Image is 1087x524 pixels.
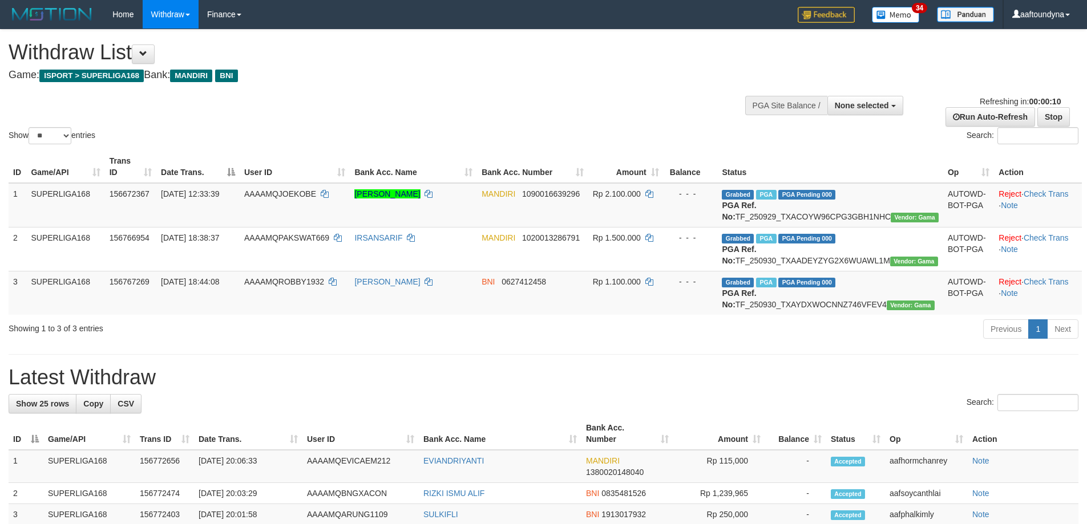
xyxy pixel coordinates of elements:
td: SUPERLIGA168 [26,183,104,228]
span: ISPORT > SUPERLIGA168 [39,70,144,82]
a: Check Trans [1024,277,1069,286]
td: · · [994,227,1082,271]
span: None selected [835,101,889,110]
span: Marked by aafsengchandara [756,234,776,243]
span: Grabbed [722,190,754,200]
div: - - - [668,188,713,200]
input: Search: [997,394,1078,411]
th: ID [9,151,26,183]
td: AAAAMQBNGXACON [302,483,419,504]
div: - - - [668,232,713,243]
span: CSV [118,399,134,408]
td: 156772656 [135,450,194,483]
td: [DATE] 20:06:33 [194,450,302,483]
span: BNI [215,70,237,82]
th: Game/API: activate to sort column ascending [26,151,104,183]
th: Amount: activate to sort column ascending [673,417,765,450]
td: 1 [9,450,43,483]
td: AUTOWD-BOT-PGA [943,183,994,228]
a: Note [1001,289,1018,298]
span: Accepted [831,510,865,520]
label: Search: [967,394,1078,411]
th: Date Trans.: activate to sort column descending [156,151,240,183]
span: MANDIRI [482,189,515,198]
img: panduan.png [937,7,994,22]
td: · · [994,271,1082,315]
td: AAAAMQEVICAEM212 [302,450,419,483]
td: 2 [9,227,26,271]
span: Refreshing in: [980,97,1061,106]
a: Next [1047,319,1078,339]
th: Trans ID: activate to sort column ascending [105,151,156,183]
a: Note [972,456,989,465]
a: [PERSON_NAME] [354,277,420,286]
th: Op: activate to sort column ascending [943,151,994,183]
span: Copy 1380020148040 to clipboard [586,468,644,477]
td: TF_250930_TXAYDXWOCNNZ746VFEV4 [717,271,943,315]
h1: Latest Withdraw [9,366,1078,389]
span: [DATE] 18:44:08 [161,277,219,286]
th: User ID: activate to sort column ascending [302,417,419,450]
span: PGA Pending [778,278,835,287]
select: Showentries [29,127,71,144]
span: Copy 1090016639296 to clipboard [522,189,580,198]
span: PGA Pending [778,234,835,243]
a: [PERSON_NAME] [354,189,420,198]
td: · · [994,183,1082,228]
span: Rp 1.500.000 [593,233,641,242]
a: Note [972,489,989,498]
td: SUPERLIGA168 [43,483,135,504]
span: Grabbed [722,234,754,243]
td: SUPERLIGA168 [43,450,135,483]
span: 34 [912,3,927,13]
a: Check Trans [1024,233,1069,242]
span: BNI [586,489,599,498]
span: Vendor URL: https://trx31.1velocity.biz [891,213,939,222]
td: - [765,450,826,483]
th: Balance [664,151,718,183]
th: Amount: activate to sort column ascending [588,151,664,183]
th: Balance: activate to sort column ascending [765,417,826,450]
span: Rp 1.100.000 [593,277,641,286]
span: 156672367 [110,189,149,198]
span: AAAAMQJOEKOBE [244,189,316,198]
th: ID: activate to sort column descending [9,417,43,450]
a: Reject [999,277,1021,286]
h1: Withdraw List [9,41,713,64]
td: TF_250929_TXACOYW96CPG3GBH1NHC [717,183,943,228]
span: Marked by aafsengchandara [756,190,776,200]
img: Button%20Memo.svg [872,7,920,23]
b: PGA Ref. No: [722,245,756,265]
span: Copy 1913017932 to clipboard [601,510,646,519]
img: MOTION_logo.png [9,6,95,23]
th: Game/API: activate to sort column ascending [43,417,135,450]
th: Bank Acc. Number: activate to sort column ascending [477,151,588,183]
span: [DATE] 12:33:39 [161,189,219,198]
td: SUPERLIGA168 [26,271,104,315]
th: Status [717,151,943,183]
a: Note [1001,245,1018,254]
span: Copy 0627412458 to clipboard [502,277,546,286]
th: Trans ID: activate to sort column ascending [135,417,194,450]
span: Copy 0835481526 to clipboard [601,489,646,498]
span: Grabbed [722,278,754,287]
a: Note [1001,201,1018,210]
td: - [765,483,826,504]
div: - - - [668,276,713,287]
td: 3 [9,271,26,315]
span: Copy 1020013286791 to clipboard [522,233,580,242]
label: Show entries [9,127,95,144]
th: Bank Acc. Number: activate to sort column ascending [581,417,673,450]
td: AUTOWD-BOT-PGA [943,271,994,315]
img: Feedback.jpg [798,7,855,23]
b: PGA Ref. No: [722,289,756,309]
span: MANDIRI [170,70,212,82]
span: Accepted [831,457,865,466]
td: aafsoycanthlai [885,483,968,504]
td: Rp 115,000 [673,450,765,483]
span: PGA Pending [778,190,835,200]
a: Reject [999,233,1021,242]
div: PGA Site Balance / [745,96,827,115]
div: Showing 1 to 3 of 3 entries [9,318,445,334]
th: Bank Acc. Name: activate to sort column ascending [419,417,581,450]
